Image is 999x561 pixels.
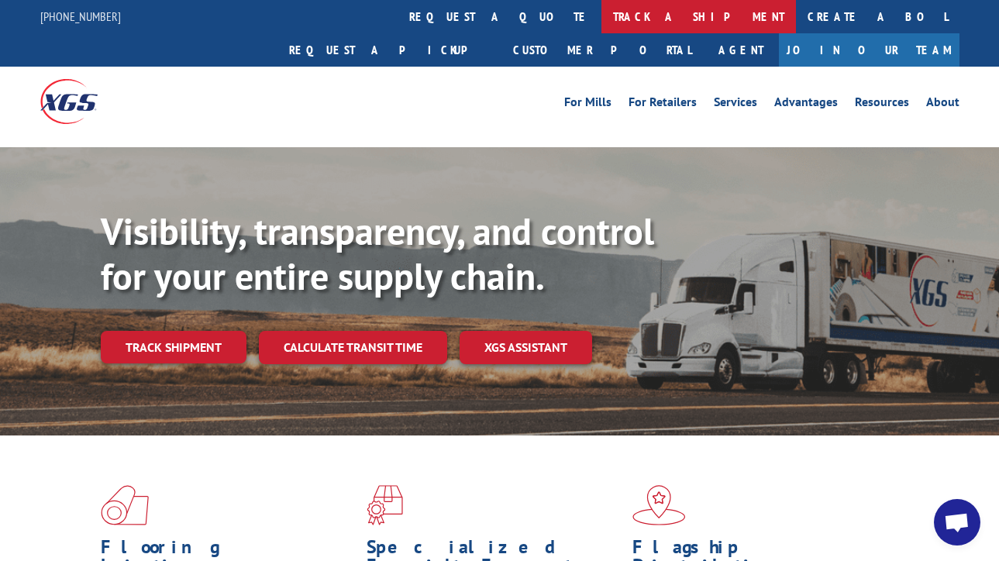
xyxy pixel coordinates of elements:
img: xgs-icon-focused-on-flooring-red [367,485,403,525]
a: Advantages [774,96,838,113]
b: Visibility, transparency, and control for your entire supply chain. [101,207,654,300]
a: [PHONE_NUMBER] [40,9,121,24]
img: xgs-icon-flagship-distribution-model-red [632,485,686,525]
a: Calculate transit time [259,331,447,364]
a: About [926,96,959,113]
a: XGS ASSISTANT [460,331,592,364]
a: For Retailers [629,96,697,113]
a: Open chat [934,499,980,546]
a: Resources [855,96,909,113]
a: Track shipment [101,331,246,363]
a: For Mills [564,96,611,113]
a: Services [714,96,757,113]
a: Request a pickup [277,33,501,67]
a: Join Our Team [779,33,959,67]
img: xgs-icon-total-supply-chain-intelligence-red [101,485,149,525]
a: Customer Portal [501,33,703,67]
a: Agent [703,33,779,67]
